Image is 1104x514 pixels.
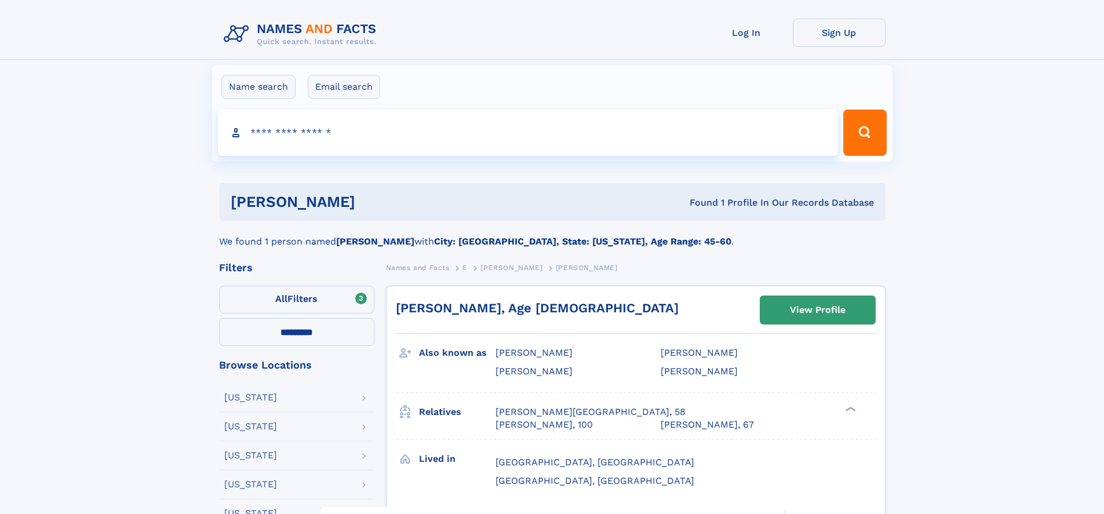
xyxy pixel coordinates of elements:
[790,297,846,323] div: View Profile
[224,480,277,489] div: [US_STATE]
[221,75,296,99] label: Name search
[219,221,886,249] div: We found 1 person named with .
[495,347,573,358] span: [PERSON_NAME]
[556,264,618,272] span: [PERSON_NAME]
[462,264,468,272] span: E
[661,347,738,358] span: [PERSON_NAME]
[793,19,886,47] a: Sign Up
[224,422,277,431] div: [US_STATE]
[224,451,277,460] div: [US_STATE]
[495,457,694,468] span: [GEOGRAPHIC_DATA], [GEOGRAPHIC_DATA]
[495,418,593,431] a: [PERSON_NAME], 100
[396,301,679,315] a: [PERSON_NAME], Age [DEMOGRAPHIC_DATA]
[219,19,386,50] img: Logo Names and Facts
[419,449,495,469] h3: Lived in
[219,360,374,370] div: Browse Locations
[843,110,886,156] button: Search Button
[419,343,495,363] h3: Also known as
[219,263,374,273] div: Filters
[218,110,839,156] input: search input
[661,366,738,377] span: [PERSON_NAME]
[495,406,686,418] a: [PERSON_NAME][GEOGRAPHIC_DATA], 58
[275,293,287,304] span: All
[419,402,495,422] h3: Relatives
[462,260,468,275] a: E
[700,19,793,47] a: Log In
[495,366,573,377] span: [PERSON_NAME]
[495,475,694,486] span: [GEOGRAPHIC_DATA], [GEOGRAPHIC_DATA]
[434,236,731,247] b: City: [GEOGRAPHIC_DATA], State: [US_STATE], Age Range: 45-60
[224,393,277,402] div: [US_STATE]
[843,405,857,413] div: ❯
[219,286,374,313] label: Filters
[386,260,450,275] a: Names and Facts
[480,264,542,272] span: [PERSON_NAME]
[308,75,380,99] label: Email search
[760,296,875,324] a: View Profile
[661,418,754,431] a: [PERSON_NAME], 67
[480,260,542,275] a: [PERSON_NAME]
[231,195,523,209] h1: [PERSON_NAME]
[522,196,874,209] div: Found 1 Profile In Our Records Database
[336,236,414,247] b: [PERSON_NAME]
